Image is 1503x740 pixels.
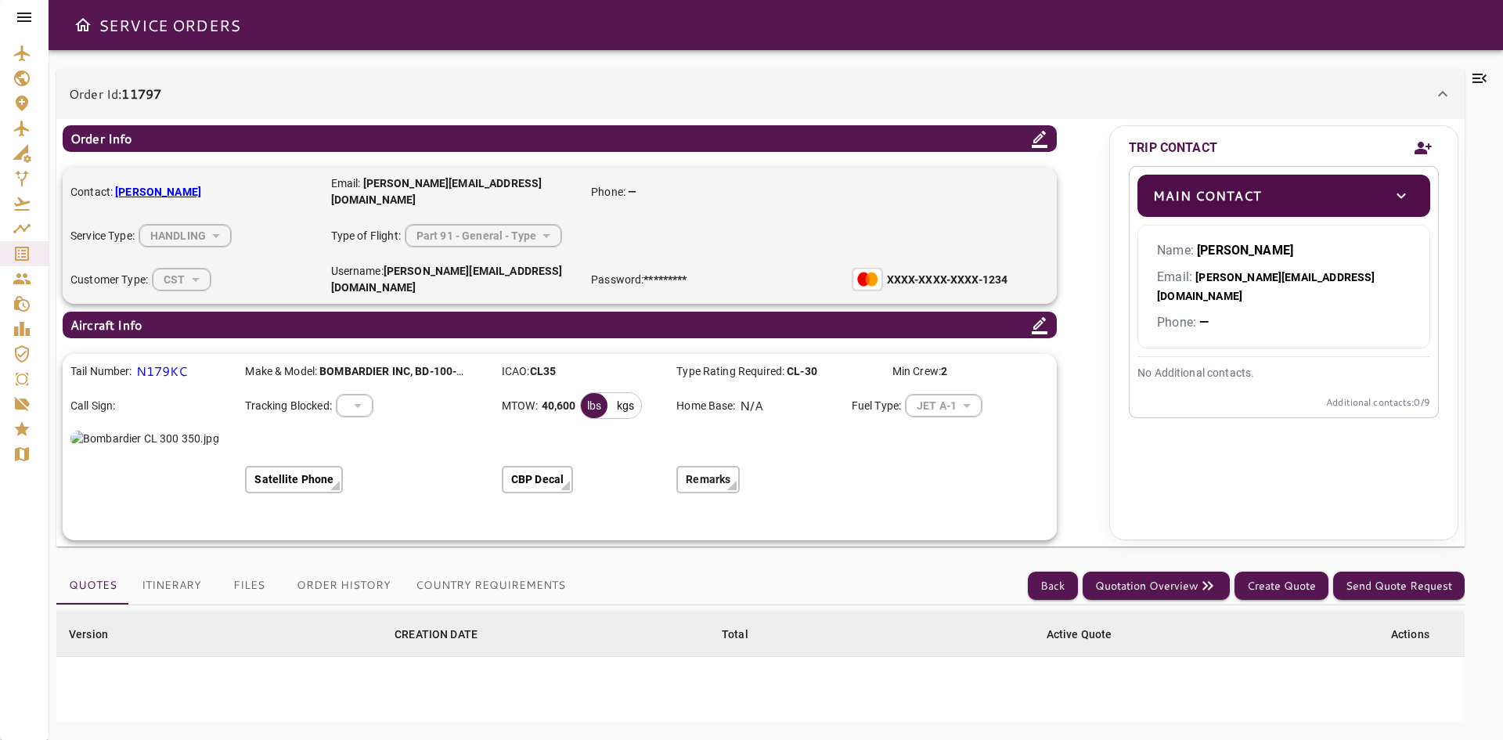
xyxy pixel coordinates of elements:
div: Order Id:11797 [56,119,1465,547]
p: Min Crew: [892,363,974,380]
button: Send Quote Request [1333,572,1465,601]
p: TRIP CONTACT [1129,139,1217,157]
p: Main Contact [1153,186,1261,205]
div: basic tabs example [56,567,578,605]
div: kgs [611,393,640,418]
div: Order Id:11797 [56,69,1465,119]
div: Main Contacttoggle [1137,175,1430,217]
p: CBP Decal [511,471,564,488]
p: Order Info [70,129,132,148]
button: Create Quote [1234,572,1328,601]
p: Phone: [1157,313,1411,332]
div: Total [722,625,748,644]
b: BOMBARDIER INC, BD-100-1A10 [319,365,483,377]
p: Contact: [70,184,315,200]
div: Fuel Type: [852,394,1015,417]
div: CREATION DATE [395,625,478,644]
button: Files [214,567,284,605]
p: Username: [331,263,576,296]
b: XXXX-XXXX-XXXX-1234 [887,273,1008,286]
button: Order History [284,567,403,605]
div: Version [69,625,108,644]
h6: SERVICE ORDERS [99,13,240,38]
b: 11797 [121,85,161,103]
div: Active Quote [1047,625,1112,644]
p: Phone: [591,184,636,200]
div: HANDLING [139,215,231,256]
b: CL35 [530,365,557,377]
p: Satellite Phone [254,471,333,488]
p: Name: [1157,241,1411,260]
p: Call Sign: [70,398,233,414]
span: Total [722,625,769,644]
img: Mastercard [852,268,883,291]
span: Active Quote [1047,625,1133,644]
button: Add new contact [1407,130,1439,166]
div: Type of Flight: [331,224,820,247]
b: 2 [941,365,947,377]
button: Back [1028,572,1078,601]
b: — [628,186,636,198]
button: Quotes [56,567,129,605]
p: Type Rating Required: [676,363,860,380]
b: [PERSON_NAME] [115,186,201,198]
b: 40,600 [542,398,576,413]
p: Home Base: [676,398,735,414]
p: Email: [1157,268,1411,305]
p: Password: [591,272,836,288]
p: Order Id: [69,85,161,103]
div: HANDLING [337,384,373,426]
span: CREATION DATE [395,625,498,644]
div: Customer Type: [70,268,315,291]
p: Email: [331,175,576,208]
div: Tracking Blocked: [245,394,490,417]
button: Open drawer [67,9,99,41]
span: Version [69,625,128,644]
p: N/A [740,396,763,415]
b: [PERSON_NAME][EMAIL_ADDRESS][DOMAIN_NAME] [1157,271,1375,302]
b: [PERSON_NAME][EMAIL_ADDRESS][DOMAIN_NAME] [331,177,542,206]
b: — [1199,315,1209,330]
b: [PERSON_NAME][EMAIL_ADDRESS][DOMAIN_NAME] [331,265,563,294]
b: CL-30 [787,365,817,377]
button: toggle [1388,182,1415,209]
p: N179KC [136,362,188,381]
p: Remarks [686,471,730,488]
div: Service Type: [70,224,315,247]
p: ICAO: [502,363,665,380]
p: No Additional contacts. [1137,365,1430,381]
img: Bombardier CL 300 350.jpg [70,431,219,446]
p: Additional contacts: 0 /9 [1137,395,1430,410]
div: MTOW: [502,392,665,419]
p: Make & Model: [245,363,465,380]
div: lbs [581,393,607,418]
b: [PERSON_NAME] [1197,243,1293,258]
div: HANDLING [405,215,561,256]
div: HANDLING [153,258,210,300]
button: Quotation Overview [1083,572,1230,601]
p: Aircraft Info [70,316,142,334]
div: HANDLING [906,384,982,426]
p: Tail Number: [70,363,132,380]
button: Country Requirements [403,567,578,605]
button: Itinerary [129,567,214,605]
